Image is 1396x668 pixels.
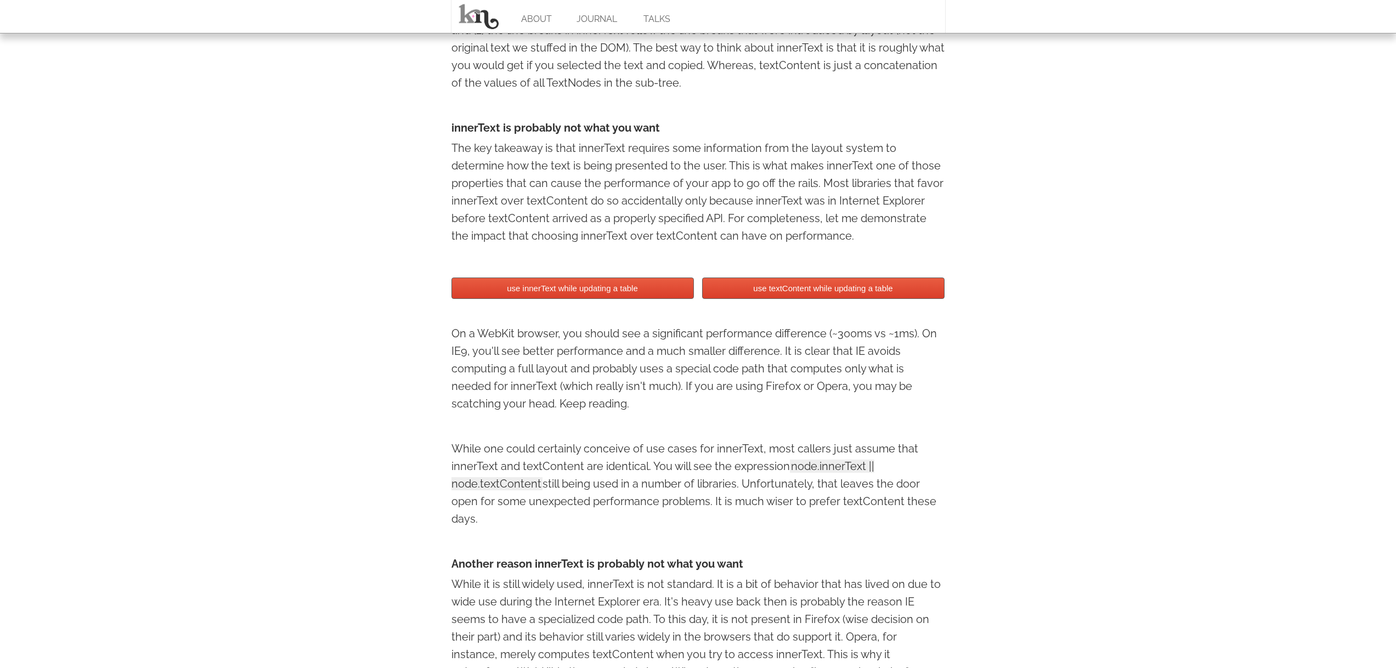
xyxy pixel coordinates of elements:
[451,555,945,573] h4: Another reason innerText is probably not what you want
[451,119,945,137] h4: innerText is probably not what you want
[702,278,945,299] button: use textContent while updating a table
[451,4,945,92] p: Notice the differences, (1) the elements that are not rendered are also not present in innerText ...
[451,325,945,412] p: On a WebKit browser, you should see a significant performance difference (~300ms vs ~1ms). On IE9...
[451,278,694,299] button: use innerText while updating a table
[451,460,874,490] span: node.innerText || node.textContent
[451,139,945,245] p: The key takeaway is that innerText requires some information from the layout system to determine ...
[451,440,945,528] p: While one could certainly conceive of use cases for innerText, most callers just assume that inne...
